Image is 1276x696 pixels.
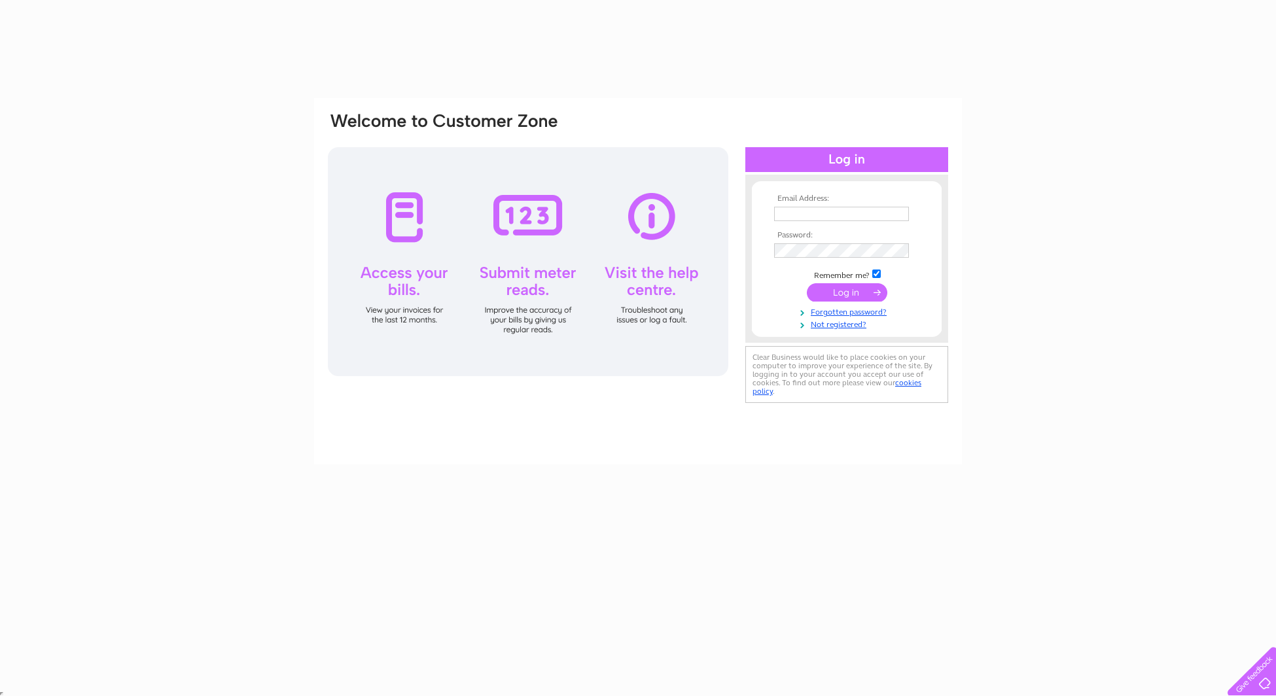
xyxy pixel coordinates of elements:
[745,346,948,403] div: Clear Business would like to place cookies on your computer to improve your experience of the sit...
[771,268,923,281] td: Remember me?
[774,317,923,330] a: Not registered?
[774,305,923,317] a: Forgotten password?
[753,378,921,396] a: cookies policy
[771,231,923,240] th: Password:
[807,283,887,302] input: Submit
[771,194,923,203] th: Email Address:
